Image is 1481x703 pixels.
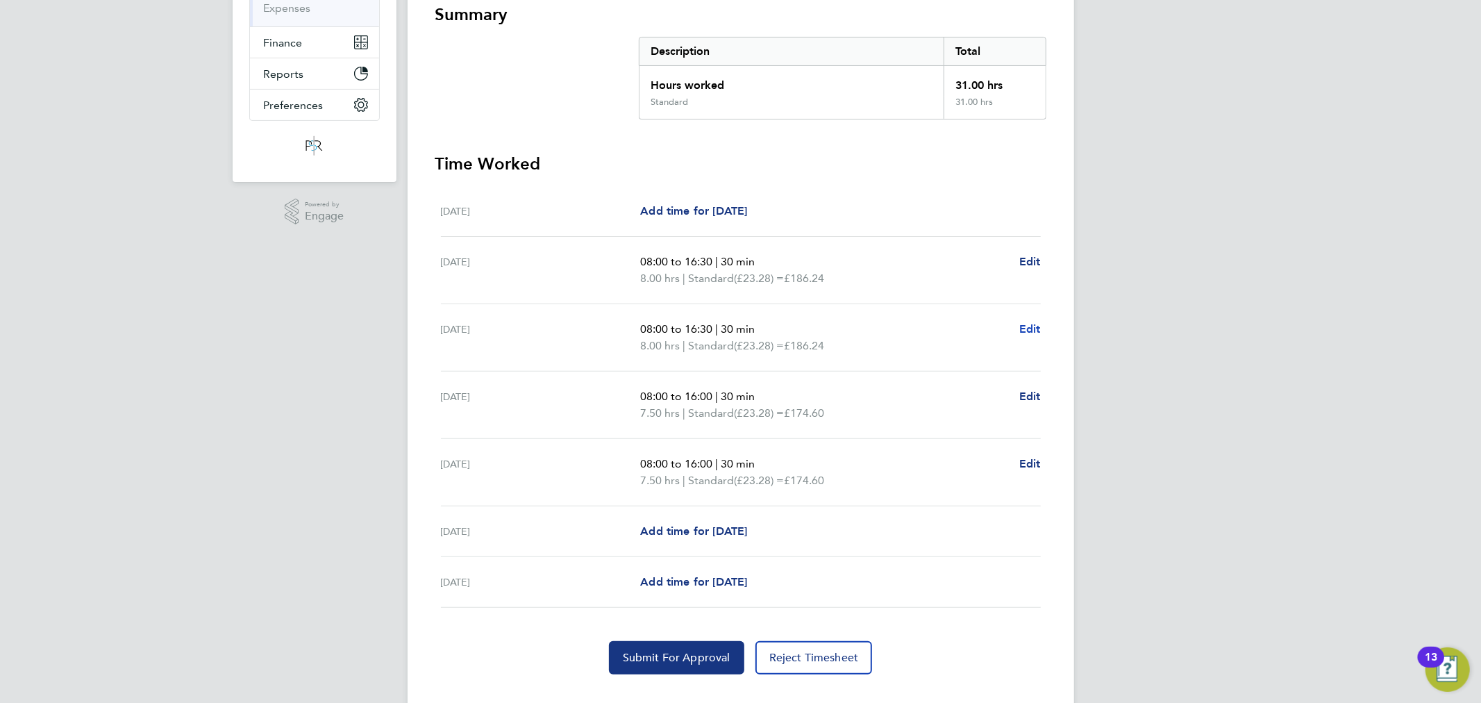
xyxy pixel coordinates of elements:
[640,203,747,220] a: Add time for [DATE]
[1019,390,1041,403] span: Edit
[435,3,1046,675] section: Timesheet
[715,390,718,403] span: |
[623,651,730,665] span: Submit For Approval
[688,472,734,489] span: Standard
[640,322,712,336] span: 08:00 to 16:30
[640,575,747,588] span: Add time for [DATE]
[683,474,685,487] span: |
[250,90,379,120] button: Preferences
[721,255,755,268] span: 30 min
[683,406,685,420] span: |
[1019,457,1041,470] span: Edit
[640,524,747,538] span: Add time for [DATE]
[264,36,303,49] span: Finance
[734,474,784,487] span: (£23.28) =
[1019,322,1041,336] span: Edit
[1019,321,1041,338] a: Edit
[640,574,747,590] a: Add time for [DATE]
[640,457,712,470] span: 08:00 to 16:00
[721,457,755,470] span: 30 min
[734,272,784,285] span: (£23.28) =
[639,37,1046,119] div: Summary
[301,135,326,157] img: psrsolutions-logo-retina.png
[640,523,747,540] a: Add time for [DATE]
[640,406,680,420] span: 7.50 hrs
[734,406,784,420] span: (£23.28) =
[1019,254,1041,270] a: Edit
[441,203,641,220] div: [DATE]
[755,641,873,675] button: Reject Timesheet
[640,474,680,487] span: 7.50 hrs
[250,58,379,89] button: Reports
[784,272,824,285] span: £186.24
[264,99,324,112] span: Preferences
[715,255,718,268] span: |
[639,66,944,97] div: Hours worked
[784,474,824,487] span: £174.60
[441,523,641,540] div: [DATE]
[944,66,1045,97] div: 31.00 hrs
[639,38,944,65] div: Description
[784,339,824,352] span: £186.24
[1019,388,1041,405] a: Edit
[1425,647,1470,692] button: Open Resource Center, 13 new notifications
[640,204,747,217] span: Add time for [DATE]
[250,27,379,58] button: Finance
[441,388,641,422] div: [DATE]
[651,97,688,108] div: Standard
[441,456,641,489] div: [DATE]
[435,153,1046,175] h3: Time Worked
[734,339,784,352] span: (£23.28) =
[683,272,685,285] span: |
[683,339,685,352] span: |
[435,3,1046,26] h3: Summary
[441,574,641,590] div: [DATE]
[441,321,641,354] div: [DATE]
[640,272,680,285] span: 8.00 hrs
[264,1,311,15] a: Expenses
[305,199,344,210] span: Powered by
[715,322,718,336] span: |
[640,390,712,403] span: 08:00 to 16:00
[609,641,744,675] button: Submit For Approval
[944,97,1045,119] div: 31.00 hrs
[721,322,755,336] span: 30 min
[715,457,718,470] span: |
[688,405,734,422] span: Standard
[688,270,734,287] span: Standard
[1019,456,1041,472] a: Edit
[769,651,859,665] span: Reject Timesheet
[441,254,641,287] div: [DATE]
[264,67,304,81] span: Reports
[1425,657,1437,675] div: 13
[1019,255,1041,268] span: Edit
[640,339,680,352] span: 8.00 hrs
[285,199,344,225] a: Powered byEngage
[784,406,824,420] span: £174.60
[640,255,712,268] span: 08:00 to 16:30
[721,390,755,403] span: 30 min
[688,338,734,354] span: Standard
[249,135,380,157] a: Go to home page
[944,38,1045,65] div: Total
[305,210,344,222] span: Engage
